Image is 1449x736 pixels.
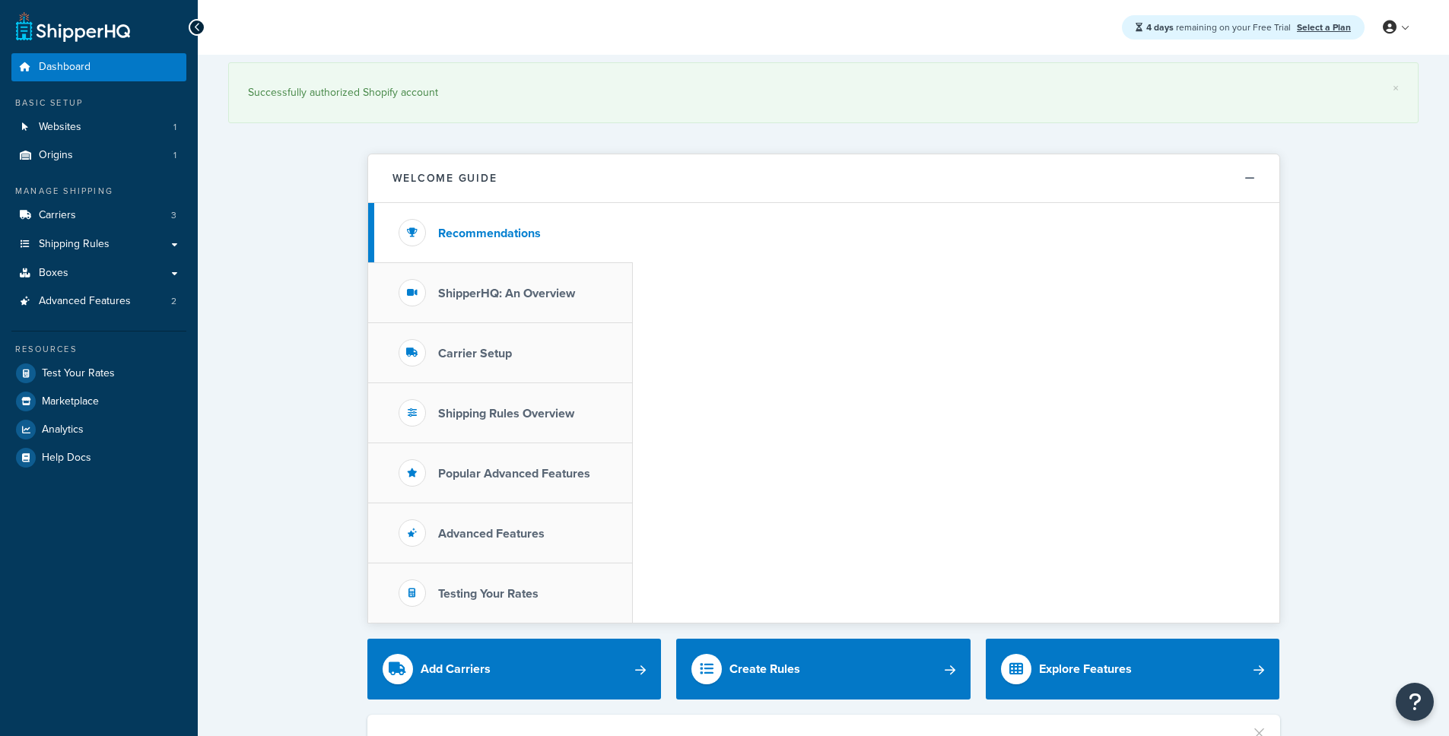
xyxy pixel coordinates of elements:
[11,141,186,170] a: Origins1
[438,587,539,601] h3: Testing Your Rates
[42,367,115,380] span: Test Your Rates
[438,227,541,240] h3: Recommendations
[11,113,186,141] li: Websites
[11,230,186,259] a: Shipping Rules
[438,467,590,481] h3: Popular Advanced Features
[39,295,131,308] span: Advanced Features
[39,238,110,251] span: Shipping Rules
[42,395,99,408] span: Marketplace
[173,149,176,162] span: 1
[676,639,971,700] a: Create Rules
[39,149,73,162] span: Origins
[42,452,91,465] span: Help Docs
[11,444,186,471] a: Help Docs
[11,388,186,415] a: Marketplace
[173,121,176,134] span: 1
[11,416,186,443] a: Analytics
[986,639,1280,700] a: Explore Features
[1146,21,1174,34] strong: 4 days
[368,154,1279,203] button: Welcome Guide
[39,209,76,222] span: Carriers
[392,173,497,184] h2: Welcome Guide
[11,360,186,387] a: Test Your Rates
[11,97,186,109] div: Basic Setup
[438,347,512,360] h3: Carrier Setup
[42,424,84,436] span: Analytics
[729,658,800,680] div: Create Rules
[367,639,662,700] a: Add Carriers
[421,658,491,680] div: Add Carriers
[11,287,186,316] a: Advanced Features2
[11,185,186,198] div: Manage Shipping
[11,201,186,230] li: Carriers
[11,259,186,287] a: Boxes
[1396,683,1434,721] button: Open Resource Center
[39,61,91,74] span: Dashboard
[171,209,176,222] span: 3
[438,407,574,420] h3: Shipping Rules Overview
[11,113,186,141] a: Websites1
[39,267,68,280] span: Boxes
[11,201,186,230] a: Carriers3
[438,527,545,541] h3: Advanced Features
[11,53,186,81] a: Dashboard
[248,82,1399,103] div: Successfully authorized Shopify account
[1297,21,1351,34] a: Select a Plan
[11,141,186,170] li: Origins
[1393,82,1399,94] a: ×
[171,295,176,308] span: 2
[11,343,186,356] div: Resources
[11,287,186,316] li: Advanced Features
[1039,658,1132,680] div: Explore Features
[39,121,81,134] span: Websites
[438,287,575,300] h3: ShipperHQ: An Overview
[1146,21,1293,34] span: remaining on your Free Trial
